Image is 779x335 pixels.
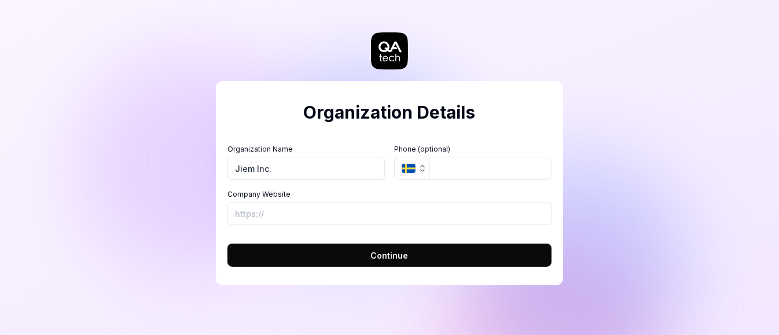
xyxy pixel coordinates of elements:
[371,249,409,262] span: Continue
[227,202,552,225] input: https://
[227,144,385,154] label: Organization Name
[227,244,552,267] button: Continue
[394,144,552,154] label: Phone (optional)
[227,100,552,126] h2: Organization Details
[227,189,552,200] label: Company Website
